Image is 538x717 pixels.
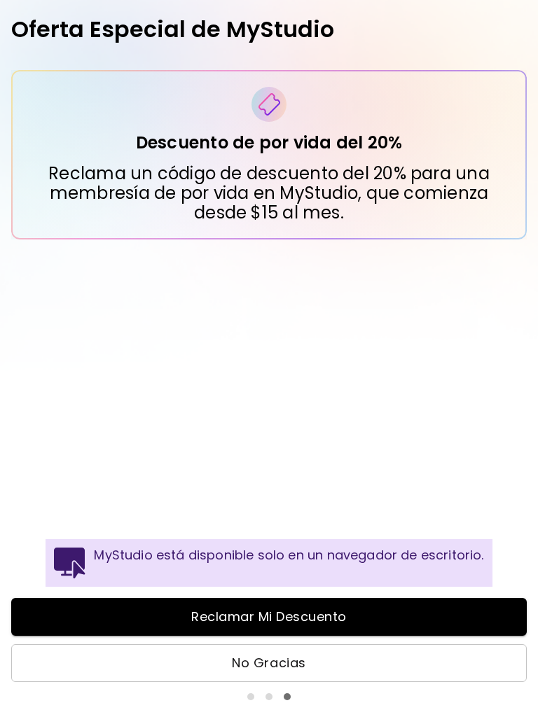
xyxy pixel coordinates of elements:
p: Reclama un código de descuento del 20% para una membresía de por vida en MyStudio, que comienza d... [22,164,516,223]
span: No Gracias [26,655,512,671]
button: Reclamar Mi Descuento [11,598,527,636]
p: Descuento de por vida del 20% [136,133,403,153]
div: Oferta Especial de MyStudio [11,17,334,42]
img: icon [54,548,85,578]
span: Reclamar Mi Descuento [25,609,513,625]
img: icon [257,92,281,116]
p: MyStudio está disponible solo en un navegador de escritorio. [94,548,483,578]
button: No Gracias [11,644,527,682]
